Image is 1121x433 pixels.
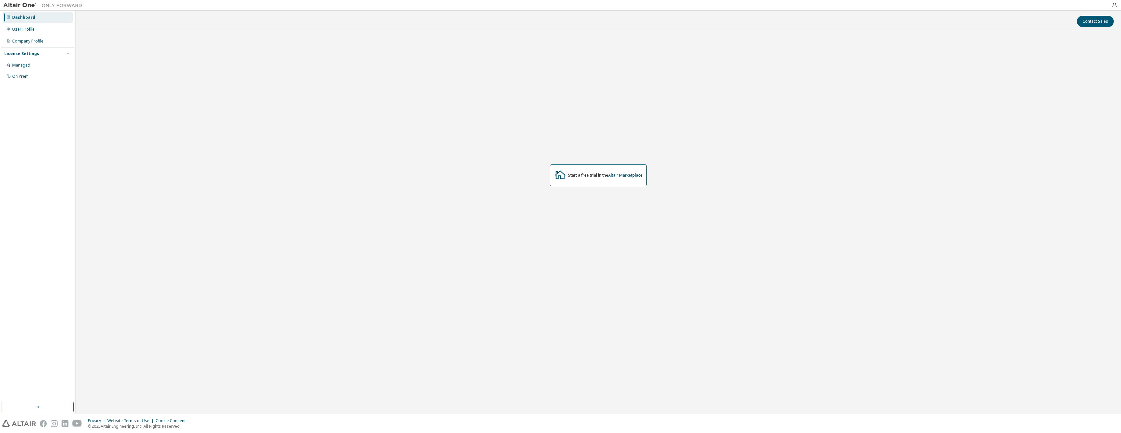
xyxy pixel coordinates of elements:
img: Altair One [3,2,86,9]
img: linkedin.svg [62,420,68,427]
img: youtube.svg [72,420,82,427]
div: Cookie Consent [156,418,190,423]
a: Altair Marketplace [608,172,642,178]
img: facebook.svg [40,420,47,427]
div: Company Profile [12,39,43,44]
div: Dashboard [12,15,35,20]
img: instagram.svg [51,420,58,427]
button: Contact Sales [1077,16,1114,27]
div: User Profile [12,27,35,32]
div: On Prem [12,74,29,79]
div: Managed [12,63,30,68]
div: Privacy [88,418,107,423]
div: License Settings [4,51,39,56]
p: © 2025 Altair Engineering, Inc. All Rights Reserved. [88,423,190,429]
img: altair_logo.svg [2,420,36,427]
div: Website Terms of Use [107,418,156,423]
div: Start a free trial in the [568,173,642,178]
